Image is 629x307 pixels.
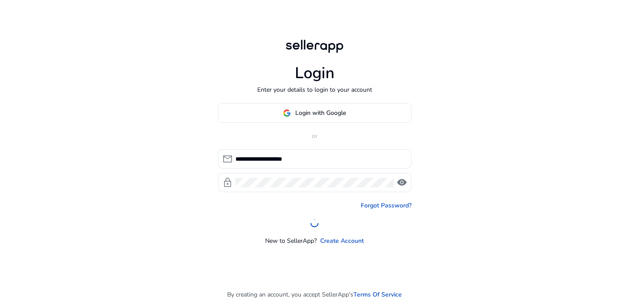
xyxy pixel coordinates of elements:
[353,290,402,299] a: Terms Of Service
[218,131,411,141] p: or
[295,108,346,117] span: Login with Google
[361,201,411,210] a: Forgot Password?
[397,177,407,188] span: visibility
[222,177,233,188] span: lock
[257,85,372,94] p: Enter your details to login to your account
[218,103,411,123] button: Login with Google
[265,236,317,245] p: New to SellerApp?
[283,109,291,117] img: google-logo.svg
[295,64,335,83] h1: Login
[320,236,364,245] a: Create Account
[222,154,233,164] span: mail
